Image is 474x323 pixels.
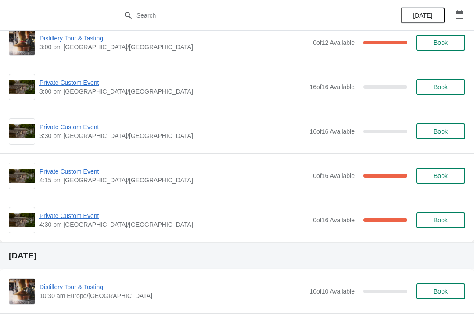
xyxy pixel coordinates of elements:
[434,172,448,179] span: Book
[39,176,309,185] span: 4:15 pm [GEOGRAPHIC_DATA]/[GEOGRAPHIC_DATA]
[39,43,309,51] span: 3:00 pm [GEOGRAPHIC_DATA]/[GEOGRAPHIC_DATA]
[416,168,465,184] button: Book
[39,220,309,229] span: 4:30 pm [GEOGRAPHIC_DATA]/[GEOGRAPHIC_DATA]
[39,34,309,43] span: Distillery Tour & Tasting
[9,124,35,139] img: Private Custom Event | | 3:30 pm Europe/London
[434,128,448,135] span: Book
[434,288,448,295] span: Book
[39,167,309,176] span: Private Custom Event
[313,39,355,46] span: 0 of 12 Available
[9,279,35,304] img: Distillery Tour & Tasting | | 10:30 am Europe/London
[401,7,445,23] button: [DATE]
[313,217,355,224] span: 0 of 16 Available
[309,288,355,295] span: 10 of 10 Available
[39,87,305,96] span: 3:00 pm [GEOGRAPHIC_DATA]/[GEOGRAPHIC_DATA]
[9,80,35,94] img: Private Custom Event | | 3:00 pm Europe/London
[39,211,309,220] span: Private Custom Event
[39,123,305,131] span: Private Custom Event
[9,213,35,228] img: Private Custom Event | | 4:30 pm Europe/London
[313,172,355,179] span: 0 of 16 Available
[416,123,465,139] button: Book
[416,35,465,51] button: Book
[309,83,355,91] span: 16 of 16 Available
[9,30,35,55] img: Distillery Tour & Tasting | | 3:00 pm Europe/London
[416,79,465,95] button: Book
[39,131,305,140] span: 3:30 pm [GEOGRAPHIC_DATA]/[GEOGRAPHIC_DATA]
[434,39,448,46] span: Book
[416,212,465,228] button: Book
[434,83,448,91] span: Book
[416,283,465,299] button: Book
[39,78,305,87] span: Private Custom Event
[9,251,465,260] h2: [DATE]
[39,283,305,291] span: Distillery Tour & Tasting
[39,291,305,300] span: 10:30 am Europe/[GEOGRAPHIC_DATA]
[309,128,355,135] span: 16 of 16 Available
[136,7,355,23] input: Search
[9,169,35,183] img: Private Custom Event | | 4:15 pm Europe/London
[413,12,432,19] span: [DATE]
[434,217,448,224] span: Book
